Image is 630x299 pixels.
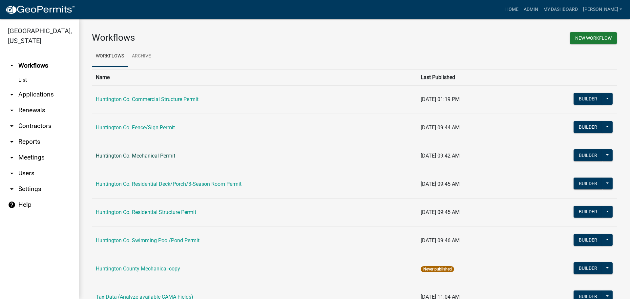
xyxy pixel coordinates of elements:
[96,153,175,159] a: Huntington Co. Mechanical Permit
[541,3,580,16] a: My Dashboard
[92,69,417,85] th: Name
[8,169,16,177] i: arrow_drop_down
[8,106,16,114] i: arrow_drop_down
[421,96,460,102] span: [DATE] 01:19 PM
[8,62,16,70] i: arrow_drop_up
[96,209,196,215] a: Huntington Co. Residential Structure Permit
[580,3,625,16] a: [PERSON_NAME]
[8,91,16,98] i: arrow_drop_down
[574,121,602,133] button: Builder
[8,201,16,209] i: help
[92,32,349,43] h3: Workflows
[521,3,541,16] a: Admin
[96,266,180,272] a: Huntington County Mechanical-copy
[574,178,602,189] button: Builder
[421,124,460,131] span: [DATE] 09:44 AM
[92,46,128,67] a: Workflows
[574,262,602,274] button: Builder
[421,153,460,159] span: [DATE] 09:42 AM
[8,154,16,161] i: arrow_drop_down
[96,124,175,131] a: Huntington Co. Fence/Sign Permit
[503,3,521,16] a: Home
[421,237,460,244] span: [DATE] 09:46 AM
[417,69,516,85] th: Last Published
[574,149,602,161] button: Builder
[128,46,155,67] a: Archive
[421,266,454,272] span: Never published
[421,181,460,187] span: [DATE] 09:45 AM
[96,181,241,187] a: Huntington Co. Residential Deck/Porch/3-Season Room Permit
[8,138,16,146] i: arrow_drop_down
[8,122,16,130] i: arrow_drop_down
[8,185,16,193] i: arrow_drop_down
[574,206,602,218] button: Builder
[96,96,199,102] a: Huntington Co. Commercial Structure Permit
[574,234,602,246] button: Builder
[96,237,199,244] a: Huntington Co. Swimming Pool/Pond Permit
[421,209,460,215] span: [DATE] 09:45 AM
[574,93,602,105] button: Builder
[570,32,617,44] button: New Workflow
